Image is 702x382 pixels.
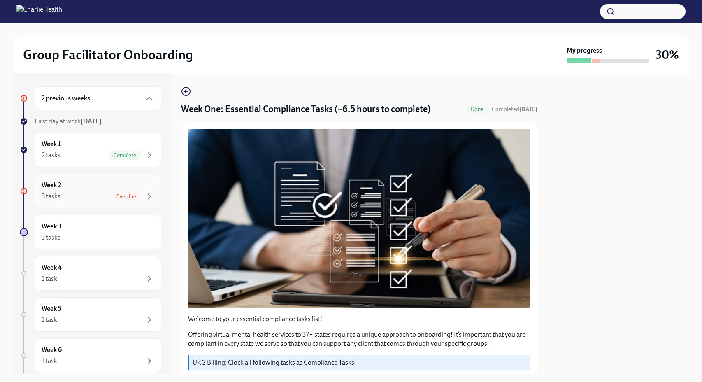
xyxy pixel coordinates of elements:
h6: 2 previous weeks [42,94,90,103]
strong: My progress [567,46,602,55]
h3: 30% [656,47,679,62]
h6: Week 5 [42,304,62,313]
div: 1 task [42,274,57,283]
div: 1 task [42,315,57,324]
img: CharlieHealth [16,5,62,18]
p: Welcome to your essential compliance tasks list! [188,314,530,324]
p: Offering virtual mental health services to 37+ states requires a unique approach to onboarding! I... [188,330,530,348]
h2: Group Facilitator Onboarding [23,47,193,63]
p: UKG Billing: Clock all following tasks as Compliance Tasks [193,358,527,367]
a: Week 23 tasksOverdue [20,174,161,208]
h6: Week 3 [42,222,62,231]
div: 1 task [42,356,57,366]
a: First day at work[DATE] [20,117,161,126]
a: Week 41 task [20,256,161,291]
h6: Week 2 [42,181,61,190]
a: Week 61 task [20,338,161,373]
span: Complete [108,152,141,158]
h6: Week 1 [42,140,61,149]
span: First day at work [35,117,102,125]
h6: Week 6 [42,345,62,354]
span: Overdue [111,193,141,200]
button: Zoom image [188,129,530,307]
h4: Week One: Essential Compliance Tasks (~6.5 hours to complete) [181,103,431,115]
div: 2 tasks [42,151,60,160]
a: Week 51 task [20,297,161,332]
span: Completed [492,106,537,113]
div: 3 tasks [42,192,60,201]
h6: Week 4 [42,263,62,272]
strong: [DATE] [519,106,537,113]
span: September 30th, 2025 13:29 [492,105,537,113]
a: Week 12 tasksComplete [20,133,161,167]
a: Week 33 tasks [20,215,161,249]
div: 3 tasks [42,233,60,242]
div: 2 previous weeks [35,86,161,110]
strong: [DATE] [81,117,102,125]
span: Done [466,106,488,112]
